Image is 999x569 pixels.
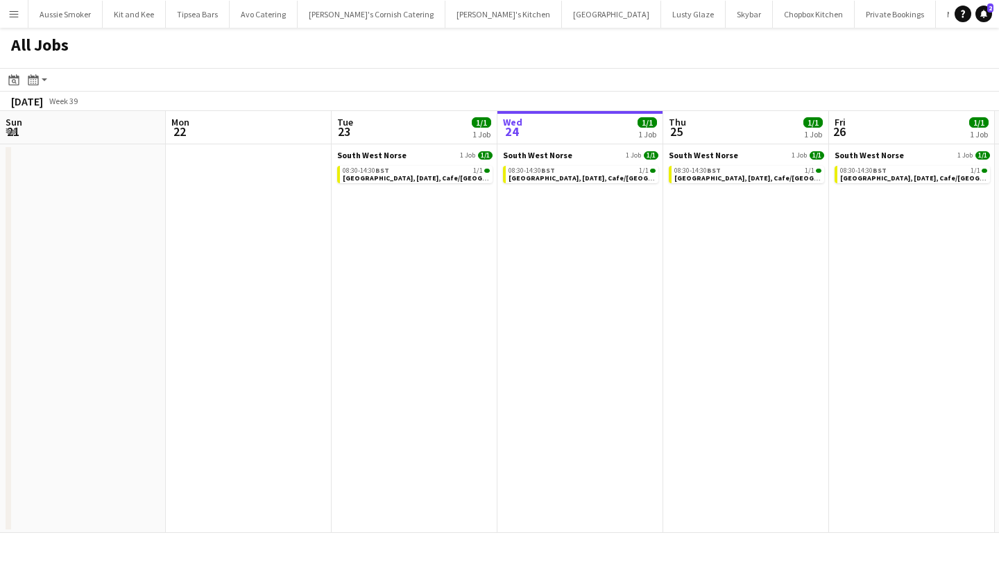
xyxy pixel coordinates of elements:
span: Exeter, 25th September, Cafe/Barista (SW Norse) [674,173,900,182]
a: South West Norse1 Job1/1 [669,150,824,160]
div: 1 Job [970,129,988,139]
div: South West Norse1 Job1/108:30-14:30BST1/1[GEOGRAPHIC_DATA], [DATE], Cafe/[GEOGRAPHIC_DATA] (SW No... [835,150,990,186]
span: 1/1 [982,169,987,173]
a: South West Norse1 Job1/1 [503,150,658,160]
span: 2 [987,3,993,12]
span: South West Norse [337,150,407,160]
a: 08:30-14:30BST1/1[GEOGRAPHIC_DATA], [DATE], Cafe/[GEOGRAPHIC_DATA] (SW Norse) [840,166,987,182]
button: Aussie Smoker [28,1,103,28]
span: 1 Job [460,151,475,160]
a: South West Norse1 Job1/1 [337,150,493,160]
div: 1 Job [638,129,656,139]
div: South West Norse1 Job1/108:30-14:30BST1/1[GEOGRAPHIC_DATA], [DATE], Cafe/[GEOGRAPHIC_DATA] (SW No... [337,150,493,186]
a: 08:30-14:30BST1/1[GEOGRAPHIC_DATA], [DATE], Cafe/[GEOGRAPHIC_DATA] (SW Norse) [343,166,490,182]
a: 08:30-14:30BST1/1[GEOGRAPHIC_DATA], [DATE], Cafe/[GEOGRAPHIC_DATA] (SW Norse) [674,166,821,182]
span: 1/1 [639,167,649,174]
span: 08:30-14:30 [674,167,721,174]
span: 08:30-14:30 [343,167,389,174]
span: 1/1 [969,117,989,128]
span: Sun [6,116,22,128]
a: 2 [975,6,992,22]
span: 1 Job [957,151,973,160]
span: 1/1 [473,167,483,174]
span: 1/1 [644,151,658,160]
span: BST [541,166,555,175]
div: South West Norse1 Job1/108:30-14:30BST1/1[GEOGRAPHIC_DATA], [DATE], Cafe/[GEOGRAPHIC_DATA] (SW No... [669,150,824,186]
span: 08:30-14:30 [509,167,555,174]
div: 1 Job [804,129,822,139]
button: Lusty Glaze [661,1,726,28]
span: 24 [501,124,522,139]
button: Avo Catering [230,1,298,28]
button: [GEOGRAPHIC_DATA] [562,1,661,28]
span: BST [707,166,721,175]
span: 26 [832,124,846,139]
span: BST [873,166,887,175]
span: 1/1 [810,151,824,160]
button: Kit and Kee [103,1,166,28]
span: 22 [169,124,189,139]
button: [PERSON_NAME]'s Kitchen [445,1,562,28]
span: 1/1 [472,117,491,128]
span: Exeter, 24th September, Cafe/Barista (SW Norse) [509,173,734,182]
button: Tipsea Bars [166,1,230,28]
span: 08:30-14:30 [840,167,887,174]
button: [PERSON_NAME]'s Cornish Catering [298,1,445,28]
span: Exeter, 23rd September, Cafe/Barista (SW Norse) [343,173,568,182]
span: Mon [171,116,189,128]
button: Chopbox Kitchen [773,1,855,28]
span: Thu [669,116,686,128]
div: [DATE] [11,94,43,108]
a: South West Norse1 Job1/1 [835,150,990,160]
a: 08:30-14:30BST1/1[GEOGRAPHIC_DATA], [DATE], Cafe/[GEOGRAPHIC_DATA] (SW Norse) [509,166,656,182]
span: 1 Job [792,151,807,160]
span: South West Norse [835,150,904,160]
span: 1/1 [816,169,821,173]
span: 1/1 [975,151,990,160]
span: 1/1 [650,169,656,173]
span: BST [375,166,389,175]
span: 1/1 [478,151,493,160]
span: 1/1 [803,117,823,128]
span: South West Norse [669,150,738,160]
span: South West Norse [503,150,572,160]
span: 25 [667,124,686,139]
div: 1 Job [472,129,490,139]
span: 1/1 [484,169,490,173]
span: 1 Job [626,151,641,160]
span: Wed [503,116,522,128]
span: 1/1 [805,167,814,174]
button: Private Bookings [855,1,936,28]
span: Fri [835,116,846,128]
span: 1/1 [638,117,657,128]
span: 1/1 [971,167,980,174]
span: 21 [3,124,22,139]
button: Skybar [726,1,773,28]
div: South West Norse1 Job1/108:30-14:30BST1/1[GEOGRAPHIC_DATA], [DATE], Cafe/[GEOGRAPHIC_DATA] (SW No... [503,150,658,186]
span: Tue [337,116,353,128]
span: Week 39 [46,96,80,106]
span: 23 [335,124,353,139]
